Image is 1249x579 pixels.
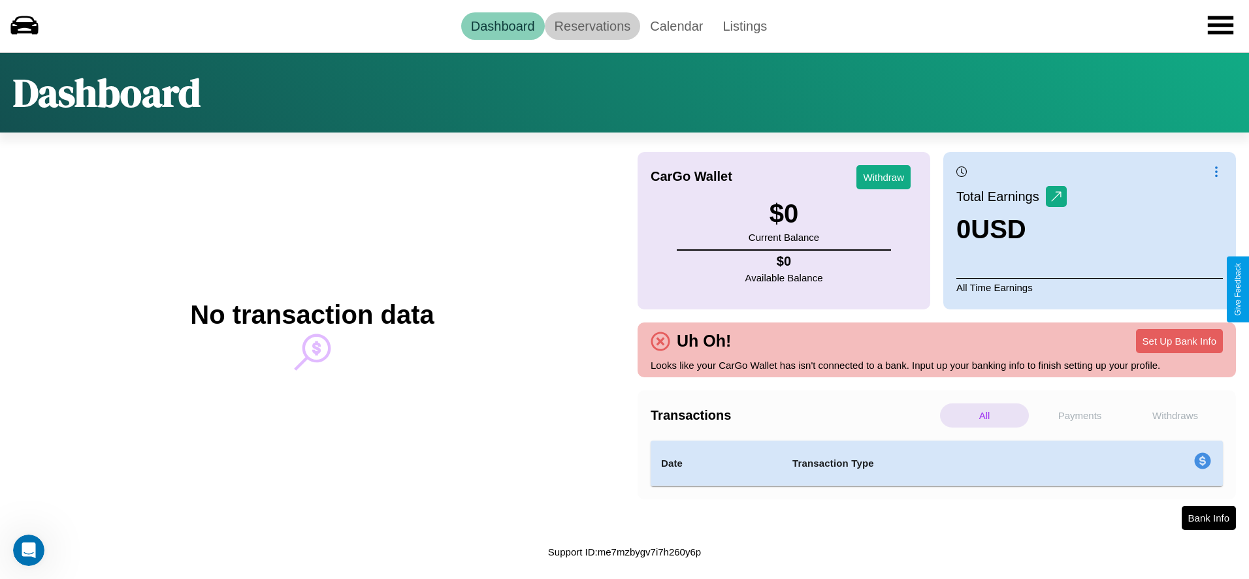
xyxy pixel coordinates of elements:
h4: $ 0 [745,254,823,269]
iframe: Intercom live chat [13,535,44,566]
p: Payments [1035,403,1124,428]
p: Withdraws [1131,403,1220,428]
a: Dashboard [461,12,545,40]
p: Available Balance [745,269,823,287]
a: Listings [713,12,777,40]
p: All [940,403,1029,428]
h4: Transaction Type [792,456,1088,471]
a: Calendar [640,12,713,40]
h3: $ 0 [749,199,819,228]
button: Bank Info [1182,506,1236,530]
table: simple table [651,441,1223,486]
p: Support ID: me7mzbygv7i7h260y6p [548,543,701,561]
button: Set Up Bank Info [1136,329,1223,353]
h4: CarGo Wallet [651,169,732,184]
h1: Dashboard [13,66,201,119]
h3: 0 USD [956,215,1067,244]
h4: Uh Oh! [670,332,738,351]
p: All Time Earnings [956,278,1223,296]
p: Current Balance [749,228,819,246]
h2: No transaction data [190,300,434,330]
p: Looks like your CarGo Wallet has isn't connected to a bank. Input up your banking info to finish ... [651,356,1223,374]
h4: Date [661,456,771,471]
button: Withdraw [856,165,911,189]
h4: Transactions [651,408,937,423]
a: Reservations [545,12,641,40]
p: Total Earnings [956,185,1046,208]
div: Give Feedback [1233,263,1242,316]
